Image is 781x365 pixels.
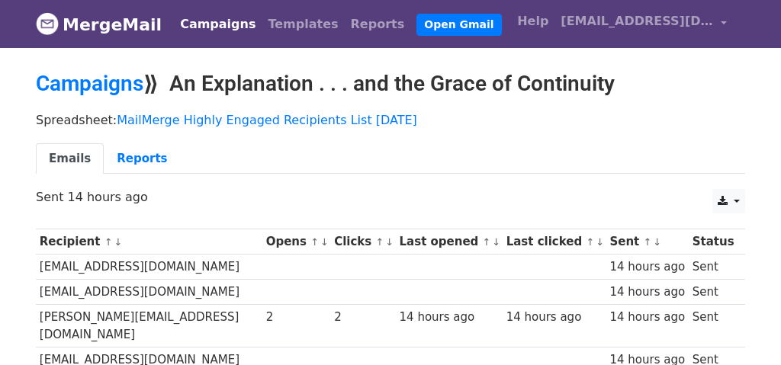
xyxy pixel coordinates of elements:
p: Spreadsheet: [36,112,745,128]
a: ↑ [586,236,594,248]
div: 2 [334,309,392,326]
div: 14 hours ago [609,283,685,301]
div: 14 hours ago [400,309,499,326]
a: ↑ [104,236,113,248]
th: Sent [606,229,689,255]
td: [EMAIL_ADDRESS][DOMAIN_NAME] [36,255,262,280]
span: [EMAIL_ADDRESS][DOMAIN_NAME] [561,12,713,30]
a: Campaigns [174,9,262,40]
h2: ⟫ An Explanation . . . and the Grace of Continuity [36,71,745,97]
a: Open Gmail [416,14,501,36]
a: ↓ [385,236,394,248]
td: Sent [689,305,738,347]
a: ↓ [596,236,604,248]
th: Recipient [36,229,262,255]
a: ↓ [320,236,329,248]
td: [EMAIL_ADDRESS][DOMAIN_NAME] [36,280,262,305]
td: Sent [689,280,738,305]
a: ↑ [376,236,384,248]
div: 14 hours ago [506,309,603,326]
th: Last opened [396,229,503,255]
div: 14 hours ago [609,258,685,276]
a: [EMAIL_ADDRESS][DOMAIN_NAME] [554,6,733,42]
th: Clicks [330,229,395,255]
a: ↑ [644,236,652,248]
a: ↓ [492,236,500,248]
td: Sent [689,255,738,280]
img: MergeMail logo [36,12,59,35]
a: MergeMail [36,8,162,40]
a: Help [511,6,554,37]
a: MailMerge Highly Engaged Recipients List [DATE] [117,113,417,127]
td: [PERSON_NAME][EMAIL_ADDRESS][DOMAIN_NAME] [36,305,262,347]
a: ↓ [653,236,661,248]
a: ↑ [310,236,319,248]
a: Campaigns [36,71,143,96]
a: Templates [262,9,344,40]
th: Last clicked [503,229,606,255]
th: Opens [262,229,331,255]
div: 14 hours ago [609,309,685,326]
a: ↑ [483,236,491,248]
th: Status [689,229,738,255]
a: Reports [104,143,180,174]
a: Reports [345,9,411,40]
p: Sent 14 hours ago [36,189,745,205]
div: 2 [266,309,327,326]
a: ↓ [114,236,122,248]
a: Emails [36,143,104,174]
